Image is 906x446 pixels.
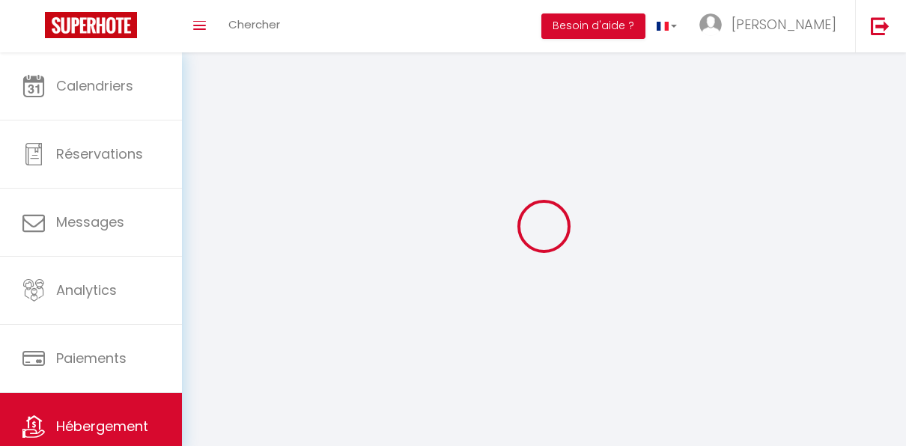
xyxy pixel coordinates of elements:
[56,417,148,436] span: Hébergement
[56,213,124,231] span: Messages
[732,15,836,34] span: [PERSON_NAME]
[56,76,133,95] span: Calendriers
[56,144,143,163] span: Réservations
[56,349,127,367] span: Paiements
[228,16,280,32] span: Chercher
[871,16,890,35] img: logout
[541,13,645,39] button: Besoin d'aide ?
[699,13,722,36] img: ...
[56,281,117,299] span: Analytics
[45,12,137,38] img: Super Booking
